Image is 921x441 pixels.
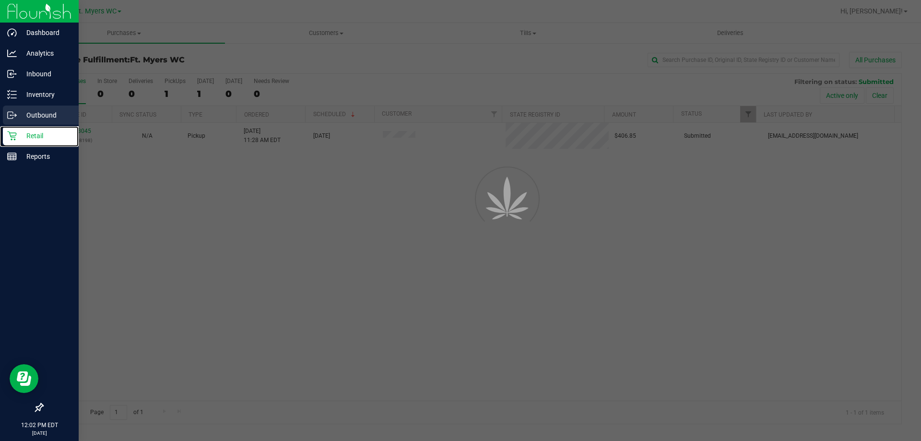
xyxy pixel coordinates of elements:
inline-svg: Outbound [7,110,17,120]
p: Analytics [17,48,74,59]
iframe: Resource center [10,364,38,393]
inline-svg: Reports [7,152,17,161]
p: Retail [17,130,74,142]
inline-svg: Dashboard [7,28,17,37]
inline-svg: Inventory [7,90,17,99]
p: [DATE] [4,429,74,437]
p: Dashboard [17,27,74,38]
p: Outbound [17,109,74,121]
p: Inventory [17,89,74,100]
p: 12:02 PM EDT [4,421,74,429]
p: Inbound [17,68,74,80]
inline-svg: Inbound [7,69,17,79]
inline-svg: Retail [7,131,17,141]
p: Reports [17,151,74,162]
inline-svg: Analytics [7,48,17,58]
